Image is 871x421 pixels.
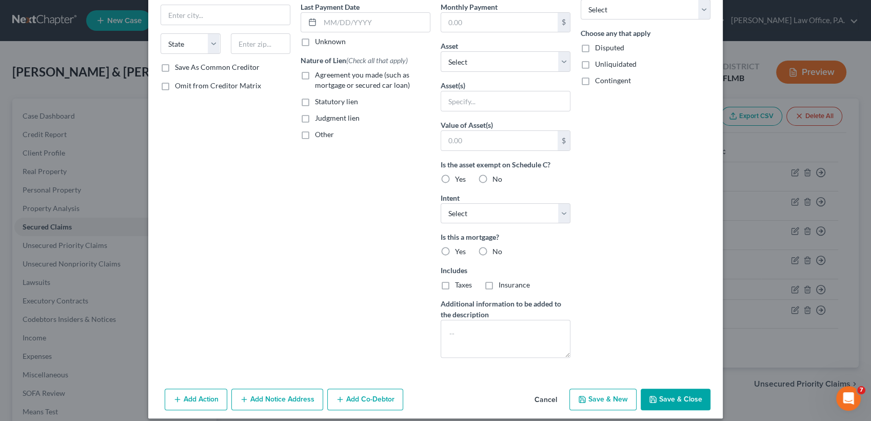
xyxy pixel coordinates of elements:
label: Choose any that apply [581,28,710,39]
div: Statement of Financial Affairs needs updating as well: [45,23,189,43]
label: Unknown [315,36,346,47]
div: Close [180,4,199,23]
input: Enter city... [161,5,290,25]
span: Insurance [499,280,530,289]
span: Contingent [595,76,631,85]
label: Is this a mortgage? [441,232,570,242]
button: Save & New [569,389,637,410]
div: Harrison says… [8,17,197,50]
input: Specify... [441,91,570,111]
button: Emoji picker [16,336,24,345]
button: Upload attachment [49,336,57,345]
span: Omit from Creditor Matrix [175,81,261,90]
a: [URL][DOMAIN_NAME] [107,33,187,42]
input: MM/DD/YYYY [320,13,430,32]
label: Last Payment Date [301,2,360,12]
label: Intent [441,193,460,203]
span: Agreement you made (such as mortgage or secured car loan) [315,70,410,89]
h1: [PERSON_NAME] [50,5,116,13]
label: Monthly Payment [441,2,498,12]
label: Additional information to be added to the description [441,298,570,320]
div: Harrison says… [8,50,197,81]
span: No [492,247,502,256]
div: And form 122C-2:[URL][DOMAIN_NAME] [37,50,197,73]
span: Disputed [595,43,624,52]
div: Statement of Financial Affairs needs updating as well:[URL][DOMAIN_NAME] [37,17,197,49]
span: Yes [455,247,466,256]
span: Unliquidated [595,60,637,68]
div: Lindsey says… [8,81,197,252]
textarea: Message… [9,315,196,332]
input: Enter zip... [231,33,291,54]
div: And form 122C-2: [45,56,189,67]
div: $ [558,131,570,150]
div: Hi again! Thanks for sending these over. Our team was aware of and prepared for these form update... [8,81,168,234]
div: Thank you. I noticed it [DATE] for cases that I created last month and this month, that the #s we... [45,259,189,299]
button: Send a message… [176,332,192,349]
span: Yes [455,175,466,183]
label: Includes [441,265,570,276]
input: 0.00 [441,131,558,150]
span: Judgment lien [315,113,360,122]
div: Hi again! Thanks for sending these over. Our team was aware of and prepared for these form update... [16,87,160,227]
iframe: Intercom live chat [836,386,861,411]
div: $ [558,13,570,32]
div: Harrison says… [8,253,197,317]
label: Is the asset exempt on Schedule C? [441,159,570,170]
label: Nature of Lien [301,55,408,66]
button: Add Co-Debtor [327,389,403,410]
button: Add Action [165,389,227,410]
button: Home [161,4,180,24]
button: go back [7,4,26,24]
label: Save As Common Creditor [175,62,260,72]
span: Other [315,130,334,139]
button: Add Notice Address [231,389,323,410]
div: [PERSON_NAME] • 1h ago [16,236,97,242]
label: Value of Asset(s) [441,120,493,130]
a: [URL][DOMAIN_NAME] [109,57,189,65]
span: Taxes [455,280,472,289]
label: Asset(s) [441,80,465,91]
span: No [492,175,502,183]
button: Gif picker [32,336,41,345]
span: 7 [857,386,865,394]
button: Start recording [65,336,73,345]
p: Active 1h ago [50,13,95,23]
span: (Check all that apply) [346,56,408,65]
input: 0.00 [441,13,558,32]
div: Thank you. I noticed it [DATE] for cases that I created last month and this month, that the #s we... [37,253,197,305]
img: Profile image for Lindsey [29,6,46,22]
span: Statutory lien [315,97,358,106]
button: Save & Close [641,389,710,410]
span: Asset [441,42,458,50]
button: Cancel [526,390,565,410]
